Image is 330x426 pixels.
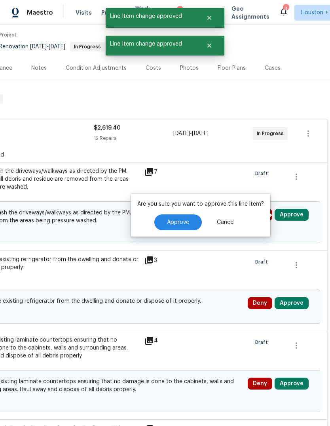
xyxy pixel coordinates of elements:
button: Approve [275,297,309,309]
button: Approve [154,214,202,230]
div: 7 [144,167,175,177]
span: [DATE] [49,44,65,50]
div: 3 [283,5,288,13]
button: Approve [275,209,309,221]
span: Cancel [217,220,235,225]
button: Close [196,38,222,53]
button: Deny [248,297,272,309]
span: Projects [101,9,126,17]
span: - [173,130,209,138]
div: Condition Adjustments [66,64,127,72]
span: Line Item change approved [106,8,196,25]
span: [DATE] [30,44,47,50]
span: Approve [167,220,189,225]
span: In Progress [257,130,287,138]
span: Draft [255,338,271,346]
button: Deny [248,378,272,390]
span: [DATE] [192,131,209,136]
button: Close [196,10,222,26]
p: Are you sure you want to approve this line item? [137,200,264,208]
div: Cases [265,64,281,72]
span: $2,619.40 [94,125,121,131]
span: Maestro [27,9,53,17]
span: Line Item change approved [106,36,196,52]
span: Work Orders [135,5,156,21]
span: Draft [255,258,271,266]
span: Geo Assignments [231,5,269,21]
button: Approve [275,378,309,390]
span: [DATE] [173,131,190,136]
div: Costs [146,64,161,72]
div: Photos [180,64,199,72]
div: Floor Plans [218,64,246,72]
span: Draft [255,170,271,178]
div: Notes [31,64,47,72]
div: 4 [144,336,175,346]
div: 3 [177,6,183,14]
span: In Progress [71,44,104,49]
button: Cancel [204,214,247,230]
span: Visits [76,9,92,17]
div: 12 Repairs [94,134,173,142]
span: - [30,44,65,50]
div: 3 [144,256,175,265]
